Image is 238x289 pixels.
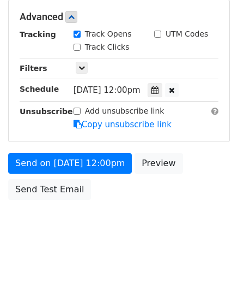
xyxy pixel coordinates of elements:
span: [DATE] 12:00pm [74,85,141,95]
label: Add unsubscribe link [85,105,164,117]
label: Track Opens [85,28,132,40]
label: UTM Codes [166,28,208,40]
strong: Tracking [20,30,56,39]
a: Send Test Email [8,179,91,200]
h5: Advanced [20,11,218,23]
label: Track Clicks [85,42,130,53]
a: Send on [DATE] 12:00pm [8,153,132,174]
a: Preview [135,153,182,174]
strong: Schedule [20,85,59,93]
strong: Filters [20,64,47,73]
a: Copy unsubscribe link [74,120,172,129]
strong: Unsubscribe [20,107,73,116]
iframe: Chat Widget [184,237,238,289]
